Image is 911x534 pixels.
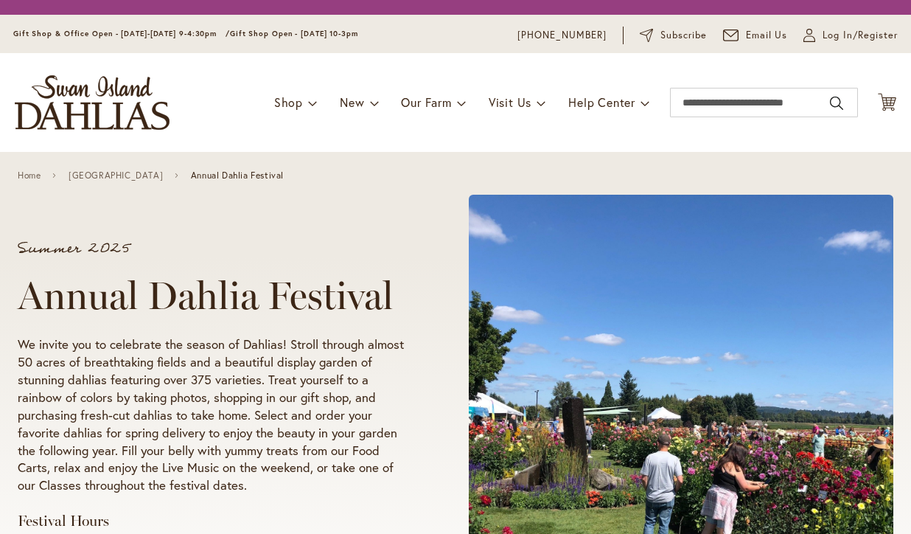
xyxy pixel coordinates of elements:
p: Summer 2025 [18,241,413,256]
a: [PHONE_NUMBER] [517,28,607,43]
a: Email Us [723,28,788,43]
span: Email Us [746,28,788,43]
a: store logo [15,75,170,130]
span: Gift Shop & Office Open - [DATE]-[DATE] 9-4:30pm / [13,29,230,38]
h1: Annual Dahlia Festival [18,274,413,318]
span: New [340,94,364,110]
a: Subscribe [640,28,707,43]
span: Shop [274,94,303,110]
button: Search [830,91,843,115]
span: Log In/Register [823,28,898,43]
a: [GEOGRAPHIC_DATA] [69,170,163,181]
p: We invite you to celebrate the season of Dahlias! Stroll through almost 50 acres of breathtaking ... [18,336,413,495]
span: Annual Dahlia Festival [191,170,284,181]
span: Gift Shop Open - [DATE] 10-3pm [230,29,358,38]
span: Subscribe [660,28,707,43]
span: Our Farm [401,94,451,110]
span: Help Center [568,94,635,110]
a: Log In/Register [803,28,898,43]
h3: Festival Hours [18,512,413,530]
a: Home [18,170,41,181]
span: Visit Us [489,94,531,110]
